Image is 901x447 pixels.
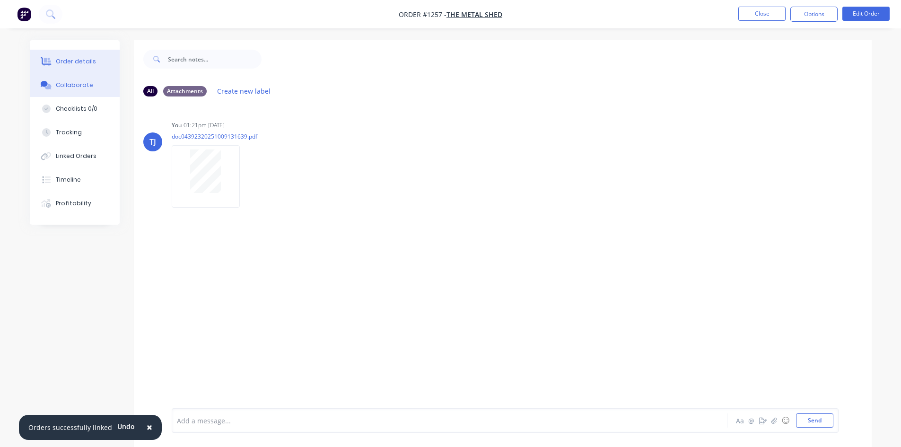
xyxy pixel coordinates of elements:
div: TJ [149,136,156,148]
button: Tracking [30,121,120,144]
input: Search notes... [168,50,262,69]
button: Timeline [30,168,120,192]
button: Aa [735,415,746,426]
button: Edit Order [842,7,890,21]
button: Collaborate [30,73,120,97]
button: Close [137,416,162,439]
div: Orders successfully linked [28,422,112,432]
div: You [172,121,182,130]
div: Checklists 0/0 [56,105,97,113]
button: Checklists 0/0 [30,97,120,121]
div: Tracking [56,128,82,137]
div: All [143,86,157,96]
p: doc04392320251009131639.pdf [172,132,257,140]
img: Factory [17,7,31,21]
button: @ [746,415,757,426]
div: Timeline [56,175,81,184]
button: Order details [30,50,120,73]
div: Linked Orders [56,152,96,160]
div: Collaborate [56,81,93,89]
div: 01:21pm [DATE] [184,121,225,130]
a: THE METAL SHED [446,10,502,19]
div: Profitability [56,199,91,208]
span: Order #1257 - [399,10,446,19]
div: Attachments [163,86,207,96]
button: Profitability [30,192,120,215]
button: Send [796,413,833,428]
button: Options [790,7,838,22]
div: Order details [56,57,96,66]
button: Create new label [212,85,276,97]
button: Close [738,7,786,21]
button: Undo [112,420,140,434]
button: ☺ [780,415,791,426]
span: × [147,421,152,434]
button: Linked Orders [30,144,120,168]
